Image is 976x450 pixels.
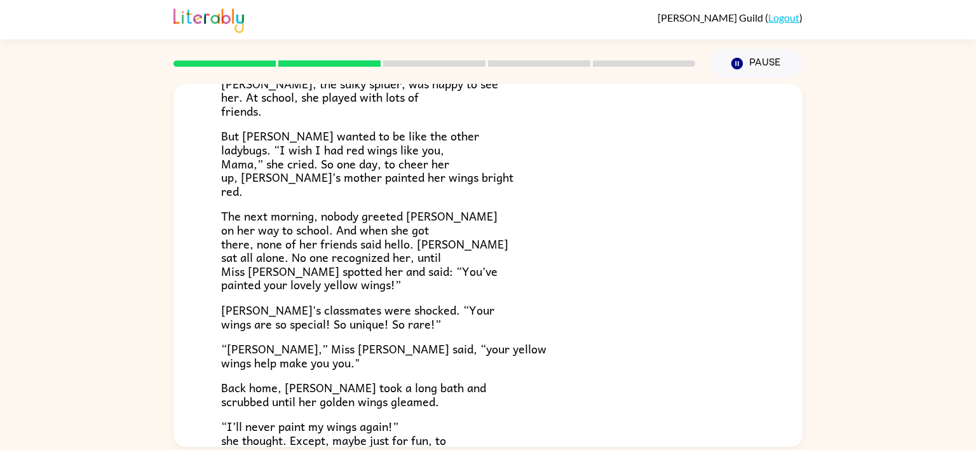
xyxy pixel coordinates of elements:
span: But [PERSON_NAME] wanted to be like the other ladybugs. “I wish I had red wings like you, Mama,” ... [221,126,513,200]
span: [PERSON_NAME] Guild [658,11,765,24]
span: [PERSON_NAME]'s classmates were shocked. “Your wings are so special! So unique! So rare!” [221,301,494,333]
img: Literably [173,5,244,33]
span: “[PERSON_NAME],” Miss [PERSON_NAME] said, “your yellow wings help make you you." [221,339,546,372]
span: The next morning, nobody greeted [PERSON_NAME] on her way to school. And when she got there, none... [221,207,508,294]
div: ( ) [658,11,803,24]
a: Logout [768,11,799,24]
button: Pause [710,49,803,78]
span: Back home, [PERSON_NAME] took a long bath and scrubbed until her golden wings gleamed. [221,378,486,411]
